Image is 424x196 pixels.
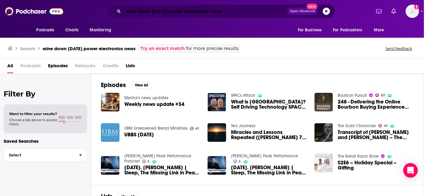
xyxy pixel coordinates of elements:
[123,6,287,16] input: Search podcasts, credits, & more...
[9,118,57,126] span: Choose a tab above to access filters.
[315,93,333,111] img: 248 - Delivering the Online Bourbon Buying Experience with Cory Rellas, CEO of Drizly
[329,24,371,36] button: open menu
[208,156,226,175] img: BC141. Dr. James Maas | Sleep, The Missing Link in Peak Performance
[131,82,153,89] button: View All
[43,46,136,51] h3: wine down [DATE] power electronics news
[338,99,414,110] a: 248 - Delivering the Online Bourbon Buying Experience with Cory Rellas, CEO of Drizly
[140,45,185,52] a: Try an exact match
[190,127,199,130] a: 41
[338,130,414,140] span: Transcript of [PERSON_NAME] and [PERSON_NAME] – The Gold Chronicles [DATE]
[126,61,135,73] a: Lists
[195,127,199,130] span: 41
[231,99,307,110] span: What is [GEOGRAPHIC_DATA]? Self Driving Technology SPAC Stock $RTPY
[378,124,388,128] a: 41
[85,24,119,36] button: open menu
[374,26,384,34] span: More
[231,165,307,175] a: BC141. Dr. James Maas | Sleep, The Missing Link in Peak Performance
[231,123,256,128] a: Two Journeys
[4,138,87,144] p: Saved Searches
[5,5,63,17] img: Podchaser - Follow, Share and Rate Podcasts
[231,99,307,110] a: What is Aurora? Self Driving Technology SPAC Stock $RTPY
[124,126,188,131] a: UBM Unleavened Bread Ministries
[403,163,418,178] div: Open Intercom Messenger
[307,4,318,9] span: New
[124,132,154,137] span: UBBS [DATE]
[36,26,54,34] span: Podcasts
[107,4,335,18] div: Search podcasts, credits, & more...
[66,26,79,34] span: Charts
[48,61,68,73] a: Episodes
[233,159,241,163] a: 5
[338,93,367,98] a: Bourbon Pursuit
[142,159,150,163] a: 5
[101,123,119,142] img: UBBS 7.4.2021
[294,24,329,36] button: open menu
[333,26,362,34] span: For Podcasters
[124,153,191,164] a: Brian Cain's Peak Performance Podcast
[414,5,419,9] svg: Add a profile image
[7,61,13,73] a: All
[62,24,82,36] a: Charts
[338,130,414,140] a: Transcript of Jim Rickards and Alex Stanczyk – The Gold Chronicles November 2018
[101,156,119,175] img: BC141. Dr. James Maas | Sleep, The Missing Link in Peak Performance
[338,154,379,159] a: The Retail Razor Show
[406,5,419,18] span: Logged in as gracewagner
[147,160,150,163] span: 5
[208,93,226,111] img: What is Aurora? Self Driving Technology SPAC Stock $RTPY
[101,81,153,89] a: EpisodesView All
[381,94,385,97] span: 67
[124,132,154,137] a: UBBS 7.4.2021
[315,123,333,142] img: Transcript of Jim Rickards and Alex Stanczyk – The Gold Chronicles November 2018
[4,89,87,98] h2: Filter By
[290,10,315,13] span: Open Advanced
[338,123,376,128] a: The Gold Chronicles
[124,102,184,107] a: Weekly news update #34
[186,45,239,52] span: for more precise results
[32,24,62,36] button: open menu
[370,24,392,36] button: open menu
[20,61,41,73] span: Podcasts
[124,165,201,175] a: BC141. Dr. James Maas | Sleep, The Missing Link in Peak Performance
[338,160,414,170] a: S2E6 – Holiday Special – Gifting
[101,93,119,111] img: Weekly news update #34
[315,154,333,172] img: S2E6 – Holiday Special – Gifting
[75,61,95,73] span: Networks
[231,153,298,159] a: Brian Cain Peak Performance
[338,99,414,110] span: 248 - Delivering the Online Bourbon Buying Experience with [PERSON_NAME], CEO of Drizly
[406,5,419,18] button: Show profile menu
[9,112,57,116] span: Want to filter your results?
[124,165,201,175] span: [DATE]. [PERSON_NAME] | Sleep, The Missing Link in Peak Performance
[384,124,388,127] span: 41
[231,130,307,140] span: Miracles and Lessons Repeated ([PERSON_NAME] 73 of 151) (Audio)
[231,165,307,175] span: [DATE]. [PERSON_NAME] | Sleep, The Missing Link in Peak Performance
[375,93,385,97] a: 67
[124,95,168,100] a: Mentor's news updates
[103,61,119,73] span: Credits
[231,93,255,98] a: SPACs Attack
[208,123,226,142] a: Miracles and Lessons Repeated (Matthew Sermon 73 of 151) (Audio)
[101,81,126,89] h2: Episodes
[298,26,322,34] span: For Business
[406,5,419,18] img: User Profile
[389,6,398,16] a: Show notifications dropdown
[287,8,318,15] button: Open AdvancedNew
[90,26,111,34] span: Monitoring
[231,130,307,140] a: Miracles and Lessons Repeated (Matthew Sermon 73 of 151) (Audio)
[384,46,414,51] button: Send feedback
[239,160,241,163] span: 5
[4,148,87,162] button: Select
